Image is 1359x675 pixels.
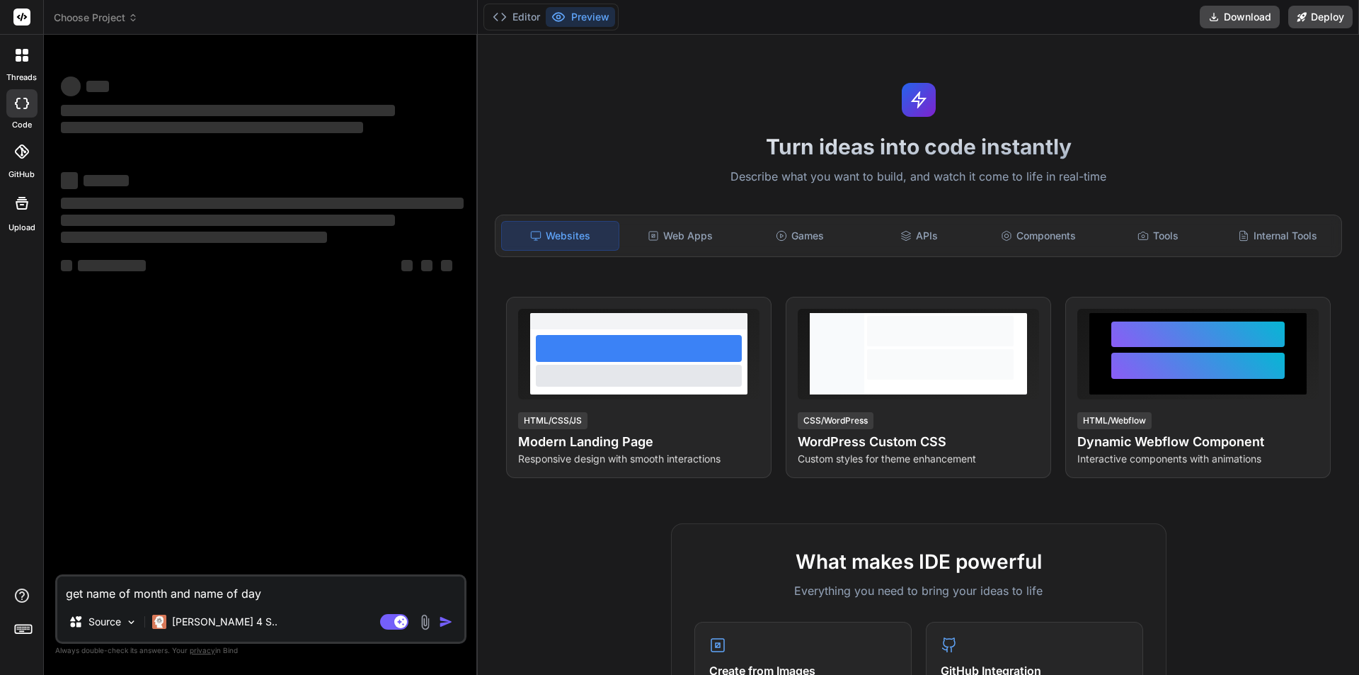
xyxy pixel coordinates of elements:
div: Websites [501,221,619,251]
div: Internal Tools [1219,221,1336,251]
p: Describe what you want to build, and watch it come to life in real-time [486,168,1351,186]
label: Upload [8,222,35,234]
span: privacy [190,646,215,654]
label: code [12,119,32,131]
span: ‌ [61,215,395,226]
p: Source [88,615,121,629]
p: [PERSON_NAME] 4 S.. [172,615,277,629]
button: Preview [546,7,615,27]
span: ‌ [61,172,78,189]
button: Editor [487,7,546,27]
h4: Modern Landing Page [518,432,759,452]
div: HTML/Webflow [1077,412,1152,429]
img: attachment [417,614,433,630]
div: Components [980,221,1097,251]
span: ‌ [78,260,146,271]
span: ‌ [84,175,129,186]
div: APIs [861,221,977,251]
textarea: get name of month and name of day [57,577,464,602]
span: ‌ [401,260,413,271]
button: Deploy [1288,6,1353,28]
h1: Turn ideas into code instantly [486,134,1351,159]
div: Games [742,221,859,251]
div: CSS/WordPress [798,412,873,429]
p: Custom styles for theme enhancement [798,452,1039,466]
h2: What makes IDE powerful [694,547,1143,577]
span: ‌ [61,122,363,133]
div: Web Apps [622,221,739,251]
p: Responsive design with smooth interactions [518,452,759,466]
p: Everything you need to bring your ideas to life [694,582,1143,599]
button: Download [1200,6,1280,28]
span: ‌ [61,260,72,271]
h4: WordPress Custom CSS [798,432,1039,452]
img: Pick Models [125,616,137,628]
label: threads [6,72,37,84]
p: Always double-check its answers. Your in Bind [55,644,466,657]
span: ‌ [61,76,81,96]
p: Interactive components with animations [1077,452,1319,466]
div: HTML/CSS/JS [518,412,587,429]
span: Choose Project [54,11,138,25]
span: ‌ [61,105,395,116]
div: Tools [1100,221,1217,251]
img: Claude 4 Sonnet [152,615,166,629]
label: GitHub [8,169,35,181]
span: ‌ [421,260,432,271]
span: ‌ [61,198,464,209]
img: icon [439,615,453,629]
span: ‌ [61,232,327,243]
span: ‌ [86,81,109,92]
h4: Dynamic Webflow Component [1077,432,1319,452]
span: ‌ [441,260,452,271]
